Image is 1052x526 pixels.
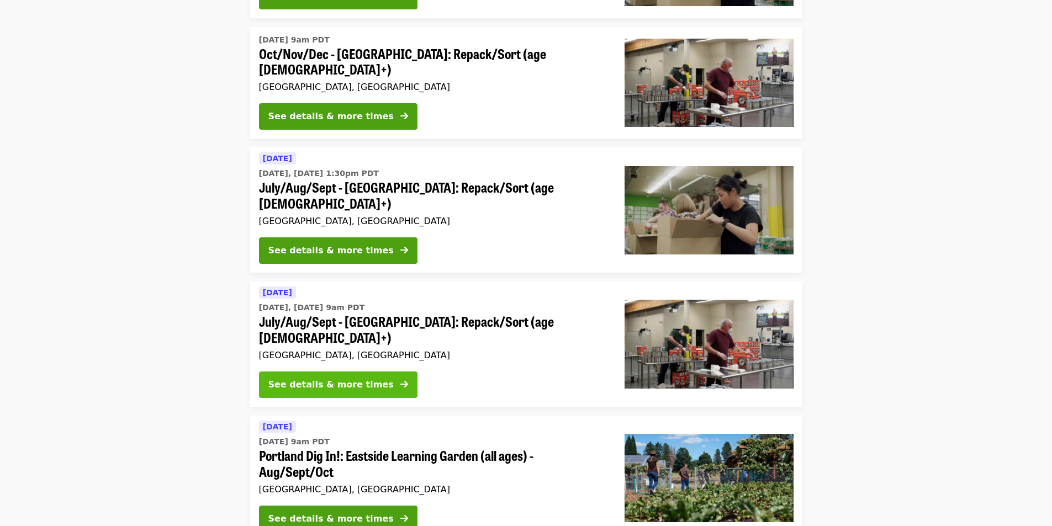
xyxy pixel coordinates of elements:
i: arrow-right icon [400,111,408,121]
span: [DATE] [263,422,292,431]
div: See details & more times [268,110,394,123]
span: July/Aug/Sept - [GEOGRAPHIC_DATA]: Repack/Sort (age [DEMOGRAPHIC_DATA]+) [259,179,607,211]
time: [DATE] 9am PDT [259,436,330,448]
button: See details & more times [259,103,417,130]
button: See details & more times [259,237,417,264]
div: [GEOGRAPHIC_DATA], [GEOGRAPHIC_DATA] [259,82,607,92]
span: [DATE] [263,288,292,297]
span: July/Aug/Sept - [GEOGRAPHIC_DATA]: Repack/Sort (age [DEMOGRAPHIC_DATA]+) [259,314,607,346]
time: [DATE], [DATE] 1:30pm PDT [259,168,379,179]
span: Portland Dig In!: Eastside Learning Garden (all ages) - Aug/Sept/Oct [259,448,607,480]
a: See details for "Oct/Nov/Dec - Portland: Repack/Sort (age 16+)" [250,27,802,139]
span: Oct/Nov/Dec - [GEOGRAPHIC_DATA]: Repack/Sort (age [DEMOGRAPHIC_DATA]+) [259,46,607,78]
img: Oct/Nov/Dec - Portland: Repack/Sort (age 16+) organized by Oregon Food Bank [625,39,794,127]
div: See details & more times [268,512,394,525]
div: [GEOGRAPHIC_DATA], [GEOGRAPHIC_DATA] [259,216,607,226]
i: arrow-right icon [400,379,408,390]
img: July/Aug/Sept - Portland: Repack/Sort (age 8+) organized by Oregon Food Bank [625,166,794,254]
img: July/Aug/Sept - Portland: Repack/Sort (age 16+) organized by Oregon Food Bank [625,300,794,388]
button: See details & more times [259,371,417,398]
time: [DATE], [DATE] 9am PDT [259,302,365,314]
i: arrow-right icon [400,513,408,524]
div: [GEOGRAPHIC_DATA], [GEOGRAPHIC_DATA] [259,350,607,360]
div: [GEOGRAPHIC_DATA], [GEOGRAPHIC_DATA] [259,484,607,495]
span: [DATE] [263,154,292,163]
img: Portland Dig In!: Eastside Learning Garden (all ages) - Aug/Sept/Oct organized by Oregon Food Bank [625,434,794,522]
div: See details & more times [268,378,394,391]
div: See details & more times [268,244,394,257]
i: arrow-right icon [400,245,408,256]
a: See details for "July/Aug/Sept - Portland: Repack/Sort (age 8+)" [250,147,802,273]
a: See details for "July/Aug/Sept - Portland: Repack/Sort (age 16+)" [250,281,802,407]
time: [DATE] 9am PDT [259,34,330,46]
